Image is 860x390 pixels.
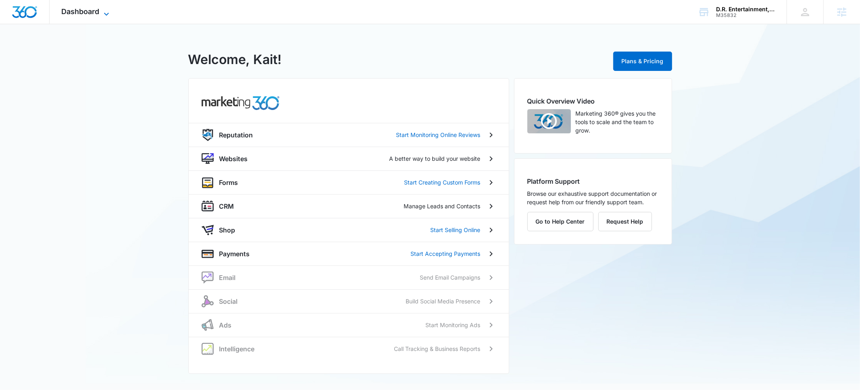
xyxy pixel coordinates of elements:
div: account name [716,6,775,12]
p: Marketing 360® gives you the tools to scale and the team to grow. [576,109,659,135]
a: crmCRMManage Leads and Contacts [189,194,509,218]
img: intelligence [202,343,214,355]
img: payments [202,248,214,260]
p: Email [219,273,236,282]
a: nurtureEmailSend Email Campaigns [189,266,509,289]
img: common.products.marketing.title [202,96,280,110]
a: socialSocialBuild Social Media Presence [189,289,509,313]
img: social [202,295,214,307]
a: Request Help [598,218,652,225]
p: Reputation [219,130,253,140]
img: ads [202,319,214,331]
p: Websites [219,154,248,164]
a: Plans & Pricing [613,58,672,64]
p: Start Monitoring Ads [426,321,481,329]
h1: Welcome, Kait! [188,50,282,69]
img: crm [202,200,214,212]
a: intelligenceIntelligenceCall Tracking & Business Reports [189,337,509,361]
p: Build Social Media Presence [406,297,481,305]
p: Social [219,297,238,306]
p: Browse our exhaustive support documentation or request help from our friendly support team. [527,189,659,206]
a: Go to Help Center [527,218,598,225]
p: Manage Leads and Contacts [404,202,481,210]
h2: Quick Overview Video [527,96,659,106]
p: Send Email Campaigns [420,273,481,282]
button: Request Help [598,212,652,231]
img: Quick Overview Video [527,109,571,133]
a: paymentsPaymentsStart Accepting Payments [189,242,509,266]
p: Call Tracking & Business Reports [394,344,481,353]
p: A better way to build your website [389,154,481,163]
p: Start Monitoring Online Reviews [396,131,481,139]
button: Go to Help Center [527,212,593,231]
img: nurture [202,272,214,284]
img: forms [202,176,214,189]
p: Shop [219,225,235,235]
a: reputationReputationStart Monitoring Online Reviews [189,123,509,147]
a: adsAdsStart Monitoring Ads [189,313,509,337]
button: Plans & Pricing [613,52,672,71]
img: shopApp [202,224,214,236]
p: Ads [219,320,232,330]
a: shopAppShopStart Selling Online [189,218,509,242]
p: CRM [219,201,234,211]
p: Start Accepting Payments [411,249,481,258]
img: reputation [202,129,214,141]
a: formsFormsStart Creating Custom Forms [189,170,509,194]
span: Dashboard [62,7,100,16]
img: website [202,153,214,165]
p: Intelligence [219,344,255,354]
a: websiteWebsitesA better way to build your website [189,147,509,170]
p: Payments [219,249,250,259]
p: Start Selling Online [431,226,481,234]
p: Start Creating Custom Forms [404,178,481,187]
p: Forms [219,178,238,187]
h2: Platform Support [527,176,659,186]
div: account id [716,12,775,18]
